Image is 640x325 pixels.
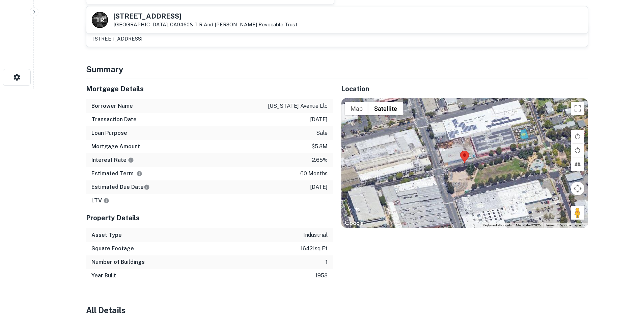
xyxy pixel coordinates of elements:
a: Report a map error [559,223,586,227]
img: Google [343,219,365,228]
p: 60 months [300,170,328,178]
h6: Number of Buildings [91,258,145,266]
svg: The interest rates displayed on the website are for informational purposes only and may be report... [128,157,134,163]
button: Toggle fullscreen view [571,102,584,115]
a: T R And [PERSON_NAME] Revocable Trust [194,22,297,27]
svg: Term is based on a standard schedule for this type of loan. [136,171,142,177]
h4: All Details [86,304,588,316]
button: Show satellite imagery [368,102,403,115]
p: 16421 sq ft [301,245,328,253]
h5: Mortgage Details [86,84,333,94]
h6: Estimated Term [91,170,142,178]
p: [GEOGRAPHIC_DATA], CA94608 [113,22,297,28]
h6: Transaction Date [91,116,137,124]
h5: Location [341,84,588,94]
iframe: Chat Widget [606,271,640,303]
a: Terms [545,223,555,227]
p: industrial [303,231,328,239]
p: sale [316,129,328,137]
p: [DATE] [310,116,328,124]
h6: Square Footage [91,245,134,253]
h6: Borrower Name [91,102,133,110]
button: Keyboard shortcuts [483,223,512,228]
span: Map data ©2025 [516,223,541,227]
h6: Year Built [91,272,116,280]
button: Map camera controls [571,182,584,195]
p: - [326,197,328,205]
svg: LTVs displayed on the website are for informational purposes only and may be reported incorrectly... [103,198,109,204]
h5: Property Details [86,213,333,223]
button: Show street map [345,102,368,115]
p: 1 [326,258,328,266]
button: Rotate map clockwise [571,130,584,143]
button: Tilt map [571,157,584,171]
button: Rotate map counterclockwise [571,144,584,157]
h6: LTV [91,197,109,205]
p: 1958 [315,272,328,280]
p: 2.65% [312,156,328,164]
p: [US_STATE] avenue llc [268,102,328,110]
p: T R [96,16,104,25]
h6: Interest Rate [91,156,134,164]
button: Drag Pegman onto the map to open Street View [571,206,584,220]
p: $5.8m [311,143,328,151]
h4: Summary [86,63,588,75]
h6: Asset Type [91,231,122,239]
h6: Estimated Due Date [91,183,150,191]
p: [STREET_ADDRESS] [93,35,151,43]
h6: Loan Purpose [91,129,127,137]
h5: [STREET_ADDRESS] [113,13,297,20]
p: [DATE] [310,183,328,191]
h6: Mortgage Amount [91,143,140,151]
svg: Estimate is based on a standard schedule for this type of loan. [144,184,150,190]
a: Open this area in Google Maps (opens a new window) [343,219,365,228]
